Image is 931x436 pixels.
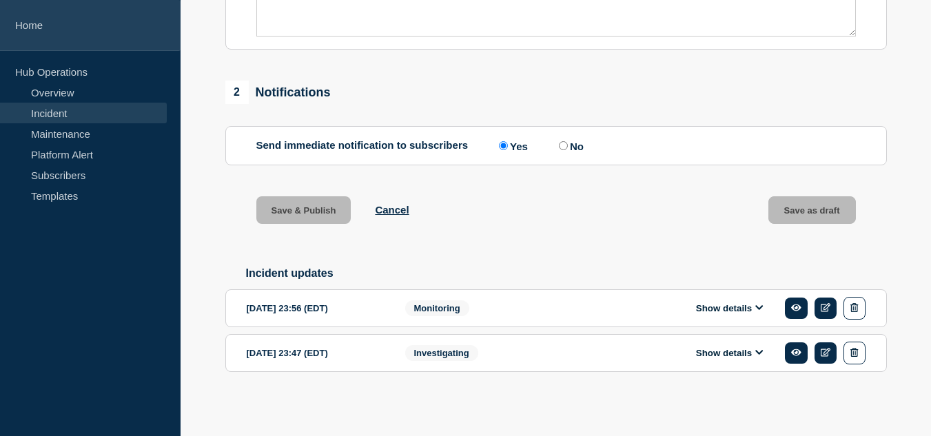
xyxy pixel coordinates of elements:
[768,196,856,224] button: Save as draft
[247,342,385,364] div: [DATE] 23:47 (EDT)
[247,297,385,320] div: [DATE] 23:56 (EDT)
[375,204,409,216] button: Cancel
[256,139,469,152] p: Send immediate notification to subscribers
[256,196,351,224] button: Save & Publish
[555,139,584,152] label: No
[495,139,528,152] label: Yes
[692,347,768,359] button: Show details
[225,81,331,104] div: Notifications
[246,267,887,280] h2: Incident updates
[499,141,508,150] input: Yes
[559,141,568,150] input: No
[256,139,856,152] div: Send immediate notification to subscribers
[405,345,478,361] span: Investigating
[225,81,249,104] span: 2
[405,300,469,316] span: Monitoring
[692,302,768,314] button: Show details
